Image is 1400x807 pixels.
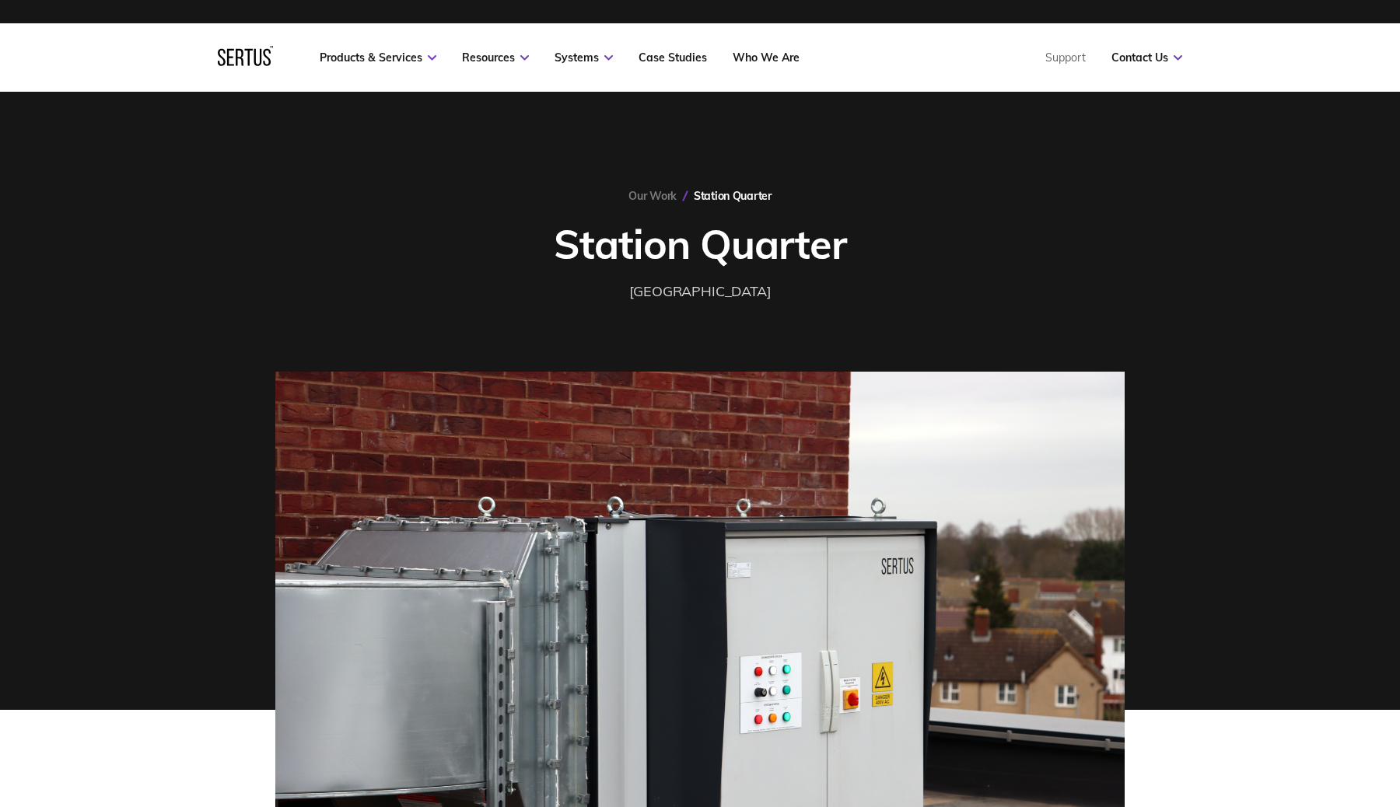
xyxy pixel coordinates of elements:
[1111,51,1182,65] a: Contact Us
[733,51,800,65] a: Who We Are
[555,51,613,65] a: Systems
[1045,51,1086,65] a: Support
[320,51,436,65] a: Products & Services
[628,189,677,203] a: Our Work
[554,218,845,269] h1: Station Quarter
[462,51,529,65] a: Resources
[629,281,772,303] div: [GEOGRAPHIC_DATA]
[1322,732,1400,807] iframe: Chat Widget
[639,51,707,65] a: Case Studies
